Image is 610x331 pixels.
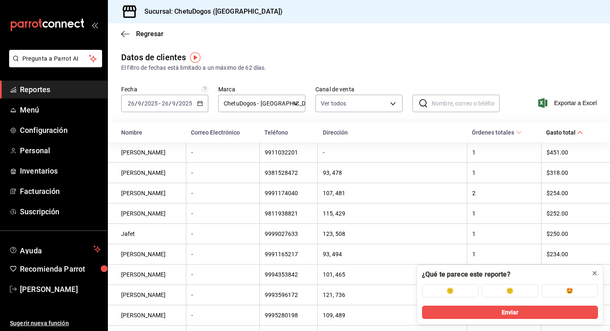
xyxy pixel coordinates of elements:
[121,30,163,38] button: Regresar
[22,54,89,63] span: Pregunta a Parrot AI
[20,165,101,177] span: Inventarios
[467,224,541,244] td: 1
[186,285,259,305] td: -
[108,285,186,305] td: [PERSON_NAME]
[10,319,101,328] span: Sugerir nueva función
[121,129,181,136] div: Nombre
[108,224,186,244] td: Jafet
[259,265,318,285] td: 9994353842
[259,224,318,244] td: 9999027633
[135,100,137,107] span: /
[186,142,259,163] td: -
[318,244,467,265] td: 93, 494
[20,145,101,156] span: Personal
[159,100,161,107] span: -
[467,142,541,163] td: 1
[432,95,500,112] input: Nombre, correo o teléfono
[20,186,101,197] span: Facturación
[542,284,598,297] button: 🤩
[108,265,186,285] td: [PERSON_NAME]
[191,129,254,136] div: Correo Electrónico
[541,183,610,204] td: $254.00
[178,100,193,107] input: ----
[121,86,208,92] label: Fecha
[20,125,101,136] span: Configuración
[202,86,208,92] svg: Información delimitada a máximo 62 días.
[6,60,102,69] a: Pregunta a Parrot AI
[482,284,538,297] button: 🙂
[218,86,305,92] label: Marca
[20,244,90,254] span: Ayuda
[108,204,186,224] td: [PERSON_NAME]
[186,224,259,244] td: -
[121,64,597,72] div: El filtro de fechas está limitado a un máximo de 62 días.
[318,305,467,326] td: 109, 489
[467,183,541,204] td: 2
[108,305,186,326] td: [PERSON_NAME]
[472,129,522,136] span: Órdenes totales
[502,308,519,317] span: Enviar
[108,163,186,183] td: [PERSON_NAME]
[321,99,346,108] span: Ver todos
[121,51,186,64] div: Datos de clientes
[318,142,467,163] td: -
[541,204,610,224] td: $252.00
[318,183,467,204] td: 107, 481
[259,204,318,224] td: 9811938821
[318,204,467,224] td: 115, 429
[20,263,101,275] span: Recomienda Parrot
[20,284,101,295] span: [PERSON_NAME]
[127,100,135,107] input: --
[108,142,186,163] td: [PERSON_NAME]
[186,163,259,183] td: -
[176,100,178,107] span: /
[422,270,510,279] div: ¿Qué te parece este reporte?
[137,100,142,107] input: --
[467,204,541,224] td: 1
[318,224,467,244] td: 123, 508
[264,129,313,136] div: Teléfono
[138,7,283,17] h3: Sucursal: ChetuDogos ([GEOGRAPHIC_DATA])
[161,100,169,107] input: --
[142,100,144,107] span: /
[541,224,610,244] td: $250.00
[546,129,576,136] div: Gasto total
[172,100,176,107] input: --
[136,30,163,38] span: Regresar
[467,163,541,183] td: 1
[91,22,98,28] button: open_drawer_menu
[422,306,598,319] button: Enviar
[472,129,514,136] div: Órdenes totales
[541,244,610,265] td: $234.00
[318,163,467,183] td: 93, 478
[259,285,318,305] td: 9993596172
[259,244,318,265] td: 9991165217
[144,100,158,107] input: ----
[467,244,541,265] td: 1
[541,142,610,163] td: $451.00
[259,305,318,326] td: 9995280198
[546,129,583,136] span: Gasto total
[108,183,186,204] td: [PERSON_NAME]
[190,52,200,63] img: Tooltip marker
[259,183,318,204] td: 9991174040
[20,206,101,217] span: Suscripción
[186,265,259,285] td: -
[169,100,171,107] span: /
[540,93,597,112] button: Exportar a Excel
[186,183,259,204] td: -
[541,163,610,183] td: $318.00
[186,305,259,326] td: -
[218,95,305,112] div: ChetuDogos - [GEOGRAPHIC_DATA]
[20,84,101,95] span: Reportes
[9,50,102,67] button: Pregunta a Parrot AI
[186,204,259,224] td: -
[422,284,478,297] button: 🙁
[186,244,259,265] td: -
[540,98,597,108] span: Exportar a Excel
[20,104,101,115] span: Menú
[108,244,186,265] td: [PERSON_NAME]
[315,86,403,92] label: Canal de venta
[318,265,467,285] td: 101, 465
